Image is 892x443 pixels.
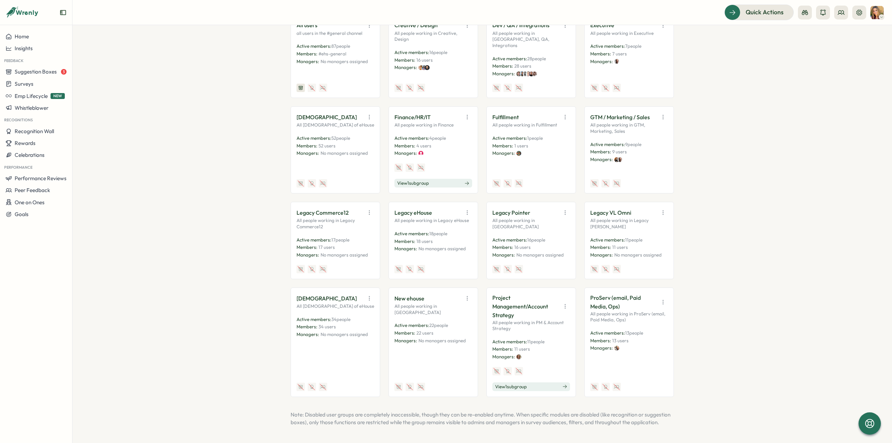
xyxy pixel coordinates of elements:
[590,237,625,243] span: Active members:
[297,316,331,322] span: Active members:
[516,71,521,76] img: Hartwell
[394,231,429,236] span: Active members:
[394,217,472,224] p: All people working in Legacy eHouse
[394,21,438,30] p: Creative / Design
[291,411,674,426] p: Note: Disabled user groups are completely inaccessible, though they can be re-enabled anytime. Wh...
[429,231,447,236] span: 18 people
[416,143,431,148] span: 4 users
[15,128,54,135] span: Recognition Wall
[492,217,570,230] p: All people working in [GEOGRAPHIC_DATA]
[416,330,433,336] span: 22 users
[394,338,417,344] p: Managers:
[297,252,319,258] p: Managers:
[590,21,614,30] p: Executive
[492,143,513,148] span: Members:
[492,71,515,77] p: Managers:
[422,65,426,70] img: Chris Pointer
[625,330,643,336] span: 13 people
[318,324,336,329] span: 34 users
[331,316,351,322] span: 34 people
[318,143,336,148] span: 52 users
[429,322,448,328] span: 22 people
[331,43,350,49] span: 87 people
[418,151,423,156] img: Stacey Hafers
[297,30,374,37] p: all users in the #general channel
[429,135,446,141] span: 4 people
[15,187,50,193] span: Peer Feedback
[590,330,625,336] span: Active members:
[523,71,528,76] img: Chris Aziz
[514,244,531,250] span: 16 users
[297,51,317,56] span: Members:
[590,59,613,65] p: Managers:
[15,33,29,40] span: Home
[612,149,627,154] span: 9 users
[532,71,537,76] img: Christine Henderson
[492,113,519,122] p: Fulfillment
[15,93,48,99] span: Emp Lifecycle
[492,252,515,258] p: Managers:
[590,51,611,56] span: Members:
[614,252,662,258] p: No managers assigned
[625,237,643,243] span: 11 people
[15,175,67,182] span: Performance Reviews
[527,135,543,141] span: 1 people
[15,81,33,87] span: Surveys
[590,244,611,250] span: Members:
[15,105,48,111] span: Whistleblower
[492,208,530,217] p: Legacy Pointer
[321,252,368,258] p: No managers assigned
[15,199,45,206] span: One on Ones
[590,208,631,217] p: Legacy VL Omni
[15,45,33,52] span: Insights
[429,49,447,55] span: 16 people
[416,238,433,244] span: 18 users
[590,30,668,37] p: All people working in Executive
[318,244,335,250] span: 17 users
[297,303,374,310] p: All [DEMOGRAPHIC_DATA] of eHouse
[617,157,622,162] img: Tony Puccetti
[394,150,417,156] p: Managers:
[527,339,545,344] span: 11 people
[492,56,527,61] span: Active members:
[492,135,527,141] span: Active members:
[394,294,424,303] p: New ehouse
[394,143,415,148] span: Members:
[492,293,557,319] p: Project Management/Account Strategy
[61,69,67,75] span: 3
[394,135,429,141] span: Active members:
[492,237,527,243] span: Active members:
[331,135,350,141] span: 52 people
[394,322,429,328] span: Active members:
[492,320,570,332] p: All people working in PM & Account Strategy
[297,43,331,49] span: Active members:
[590,113,650,122] p: GTM / Marketing / Sales
[416,57,433,63] span: 16 users
[297,122,374,128] p: All [DEMOGRAPHIC_DATA] of eHouse
[492,21,549,30] p: Dev / QA / Integrations
[15,211,29,217] span: Goals
[321,331,368,338] p: No managers assigned
[397,180,429,186] span: View 1 sub group
[529,71,534,76] img: Aaron Quinn
[60,9,67,16] button: Expand sidebar
[394,49,429,55] span: Active members:
[590,122,668,134] p: All people working in GTM, Marketing, Sales
[614,157,619,162] img: Ashley Pomeranz
[590,252,613,258] p: Managers:
[516,354,521,359] img: Christine Boucher
[394,208,432,217] p: Legacy eHouse
[394,303,472,315] p: All people working in [GEOGRAPHIC_DATA]
[625,142,641,147] span: 9 people
[590,43,625,49] span: Active members:
[516,151,521,156] img: Adam Hanin
[492,354,515,360] p: Managers:
[625,43,641,49] span: 7 people
[394,330,415,336] span: Members:
[418,338,466,344] p: No managers assigned
[492,30,570,49] p: All people working in [GEOGRAPHIC_DATA], QA, Integrations
[394,122,472,128] p: All people working in Finance
[526,71,531,76] img: Dave Truman
[590,217,668,230] p: All people working in Legacy [PERSON_NAME]
[516,252,564,258] p: No managers assigned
